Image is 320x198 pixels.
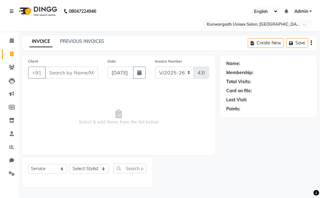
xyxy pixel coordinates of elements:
button: +91 [28,67,46,79]
b: 08047224946 [69,3,96,20]
input: Search or Scan [113,164,146,173]
label: Invoice Number [155,58,182,64]
button: Create New [248,38,284,48]
a: PREVIOUS INVOICES [60,38,104,44]
div: Name: [226,60,240,67]
input: Search by Name/Mobile/Email/Code [45,67,98,79]
img: logo [16,3,59,20]
span: Admin [294,8,308,15]
div: Card on file: [226,88,252,94]
div: Points: [226,106,240,112]
div: Last Visit: [226,97,247,103]
span: Select & add items from the list below [28,86,209,149]
label: Client [28,58,38,64]
label: Date [107,58,116,64]
a: INVOICE [29,36,52,47]
div: Total Visits: [226,79,251,85]
button: Save [286,38,308,48]
div: Membership: [226,69,253,76]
